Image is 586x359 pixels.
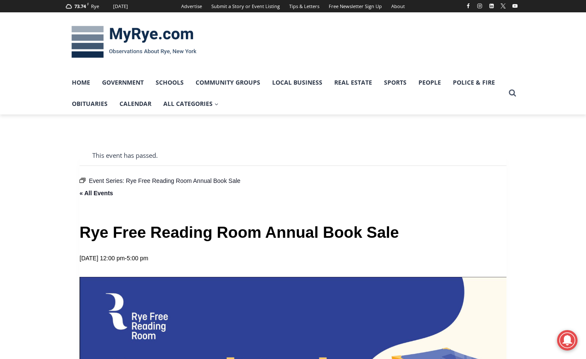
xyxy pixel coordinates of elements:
div: Rye [91,3,99,10]
span: [DATE] 12:00 pm [80,255,125,262]
span: 73.74 [74,3,86,9]
a: Instagram [475,1,485,11]
a: X [498,1,508,11]
a: Government [96,72,150,93]
span: 5:00 pm [127,255,148,262]
a: All Categories [157,93,225,114]
h2: - [80,254,148,263]
li: This event has passed. [92,150,506,160]
a: Rye Free Reading Room Annual Book Sale [126,177,240,184]
button: View Search Form [505,85,520,101]
a: Community Groups [190,72,266,93]
a: « All Events [80,190,113,197]
div: [DATE] [113,3,128,10]
a: Facebook [463,1,473,11]
a: YouTube [510,1,520,11]
a: Home [66,72,96,93]
a: Calendar [114,93,157,114]
nav: Primary Navigation [66,72,505,115]
a: People [412,72,447,93]
a: Sports [378,72,412,93]
a: Real Estate [328,72,378,93]
span: Event Series: [89,177,124,184]
span: F [87,2,89,6]
a: Police & Fire [447,72,501,93]
a: Schools [150,72,190,93]
a: Local Business [266,72,328,93]
span: All Categories [163,99,219,108]
a: Linkedin [486,1,497,11]
h1: Rye Free Reading Room Annual Book Sale [80,222,506,243]
em: Event Series: [80,176,85,186]
a: Obituaries [66,93,114,114]
img: MyRye.com [66,20,202,64]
